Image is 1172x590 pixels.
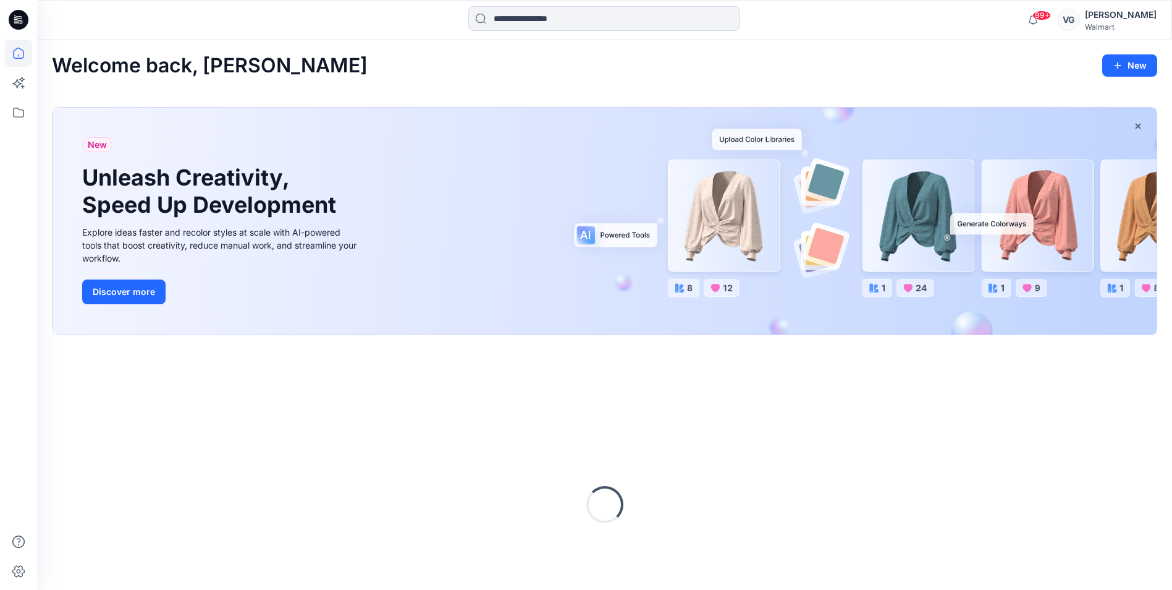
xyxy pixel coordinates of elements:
[52,54,368,77] h2: Welcome back, [PERSON_NAME]
[82,280,166,304] button: Discover more
[1085,22,1157,32] div: Walmart
[1032,11,1051,20] span: 99+
[88,137,107,152] span: New
[1058,9,1080,31] div: VG
[82,165,342,218] h1: Unleash Creativity, Speed Up Development
[82,226,360,265] div: Explore ideas faster and recolor styles at scale with AI-powered tools that boost creativity, red...
[1085,7,1157,22] div: [PERSON_NAME]
[1102,54,1157,77] button: New
[82,280,360,304] a: Discover more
